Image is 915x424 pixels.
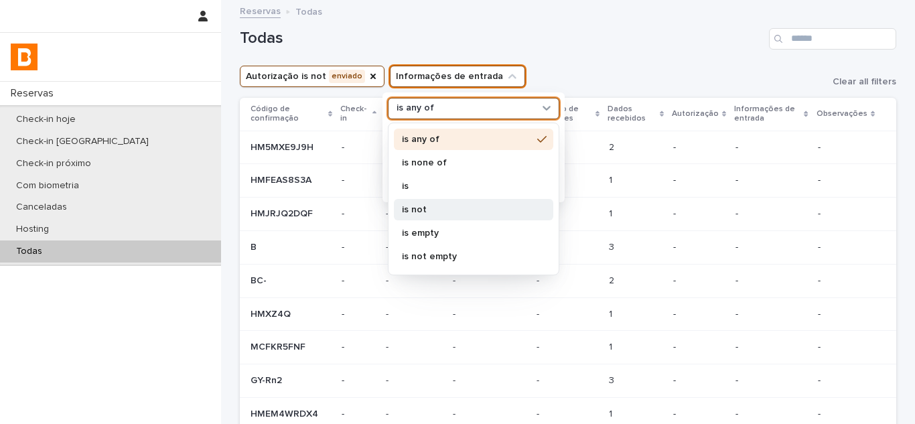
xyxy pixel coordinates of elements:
[818,409,875,420] p: -
[240,131,896,164] tr: HM5MXE9J9HHM5MXE9J9H --- [PERSON_NAME][PERSON_NAME] -- 22 ---
[11,44,38,70] img: zVaNuJHRTjyIjT5M9Xd5
[673,309,725,320] p: -
[342,342,375,353] p: -
[386,239,391,253] p: -
[817,107,867,121] p: Observações
[342,375,375,386] p: -
[402,158,532,167] p: is none of
[735,175,807,186] p: -
[609,206,615,220] p: 1
[818,208,875,220] p: -
[342,142,375,153] p: -
[609,139,617,153] p: 2
[240,331,896,364] tr: MCFKR5FNFMCFKR5FNF --- -- -- 11 ---
[453,306,458,320] p: -
[240,164,896,198] tr: HMFEAS8S3AHMFEAS8S3A --- -- -- 11 ---
[386,406,391,420] p: -
[672,107,719,121] p: Autorização
[397,102,434,114] p: is any of
[537,339,542,353] p: -
[251,339,308,353] p: MCFKR5FNF
[240,198,896,231] tr: HMJRJQ2DQFHMJRJQ2DQF --- -- -- 11 ---
[735,208,807,220] p: -
[340,102,369,127] p: Check-in
[251,206,315,220] p: HMJRJQ2DQF
[735,409,807,420] p: -
[240,66,384,87] button: Autorização
[5,158,102,169] p: Check-in próximo
[402,252,532,261] p: is not empty
[673,342,725,353] p: -
[251,372,285,386] p: GY-Rn2
[673,208,725,220] p: -
[251,273,269,287] p: BC-
[402,182,532,191] p: is
[673,375,725,386] p: -
[342,409,375,420] p: -
[402,135,532,144] p: is any of
[342,275,375,287] p: -
[240,264,896,297] tr: BC-BC- --- -- -- 22 ---
[537,306,542,320] p: -
[673,175,725,186] p: -
[673,242,725,253] p: -
[769,28,896,50] input: Search
[673,409,725,420] p: -
[537,406,542,420] p: -
[342,175,375,186] p: -
[5,136,159,147] p: Check-in [GEOGRAPHIC_DATA]
[735,242,807,253] p: -
[537,273,542,287] p: -
[822,77,896,86] button: Clear all filters
[5,202,78,213] p: Canceladas
[609,406,615,420] p: 1
[609,372,617,386] p: 3
[735,342,807,353] p: -
[402,205,532,214] p: is not
[453,339,458,353] p: -
[609,172,615,186] p: 1
[386,306,391,320] p: -
[386,206,391,220] p: -
[240,364,896,398] tr: GY-Rn2GY-Rn2 --- -- -- 33 ---
[735,309,807,320] p: -
[251,139,316,153] p: HM5MXE9J9H
[818,175,875,186] p: -
[818,142,875,153] p: -
[818,275,875,287] p: -
[609,239,617,253] p: 3
[735,142,807,153] p: -
[240,3,281,18] a: Reservas
[240,230,896,264] tr: BB --- -- -- 33 ---
[818,309,875,320] p: -
[537,372,542,386] p: -
[342,309,375,320] p: -
[251,406,321,420] p: HMEM4WRDX4
[673,142,725,153] p: -
[609,306,615,320] p: 1
[386,339,391,353] p: -
[5,224,60,235] p: Hosting
[386,372,391,386] p: -
[735,375,807,386] p: -
[5,246,53,257] p: Todas
[342,242,375,253] p: -
[342,208,375,220] p: -
[453,273,458,287] p: -
[295,3,322,18] p: Todas
[390,66,525,87] button: Informações de entrada
[5,87,64,100] p: Reservas
[453,372,458,386] p: -
[386,273,391,287] p: -
[609,273,617,287] p: 2
[251,239,259,253] p: B
[251,172,314,186] p: HMFEAS8S3A
[251,306,293,320] p: HMXZ4Q
[609,339,615,353] p: 1
[735,275,807,287] p: -
[251,102,325,127] p: Código de confirmação
[402,228,532,238] p: is empty
[453,406,458,420] p: -
[818,242,875,253] p: -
